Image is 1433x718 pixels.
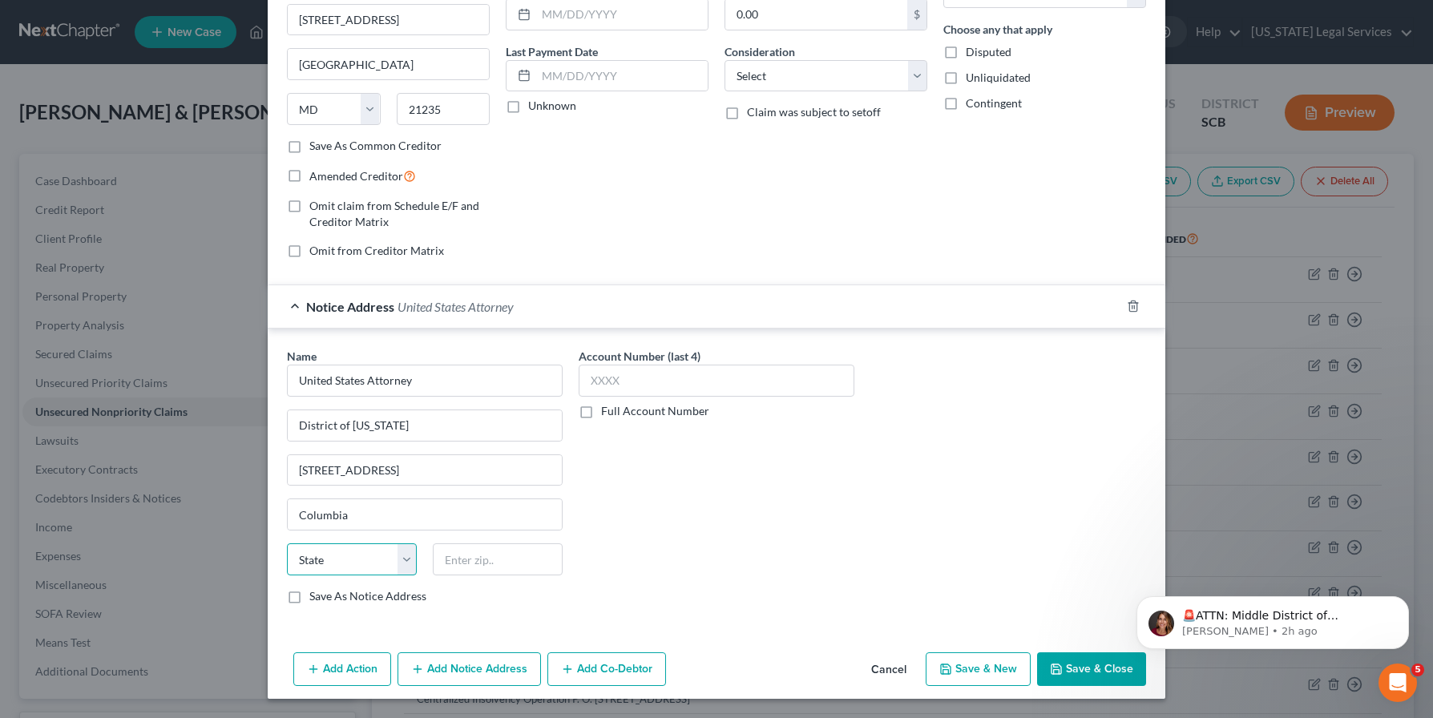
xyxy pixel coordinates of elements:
[287,349,317,363] span: Name
[306,299,394,314] span: Notice Address
[1112,563,1433,675] iframe: Intercom notifications message
[943,21,1052,38] label: Choose any that apply
[309,138,442,154] label: Save As Common Creditor
[747,105,881,119] span: Claim was subject to setoff
[398,652,541,686] button: Add Notice Address
[536,61,708,91] input: MM/DD/YYYY
[926,652,1031,686] button: Save & New
[309,169,403,183] span: Amended Creditor
[287,365,563,397] input: Search by name...
[966,71,1031,84] span: Unliquidated
[288,5,489,35] input: Apt, Suite, etc...
[579,365,854,397] input: XXXX
[288,410,562,441] input: Enter address...
[309,244,444,257] span: Omit from Creditor Matrix
[966,96,1022,110] span: Contingent
[506,43,598,60] label: Last Payment Date
[293,652,391,686] button: Add Action
[1379,664,1417,702] iframe: Intercom live chat
[397,93,490,125] input: Enter zip...
[288,499,562,530] input: Enter city...
[1037,652,1146,686] button: Save & Close
[966,45,1011,58] span: Disputed
[601,403,709,419] label: Full Account Number
[288,49,489,79] input: Enter city...
[579,348,700,365] label: Account Number (last 4)
[398,299,514,314] span: United States Attorney
[528,98,576,114] label: Unknown
[858,654,919,686] button: Cancel
[433,543,563,575] input: Enter zip..
[309,588,426,604] label: Save As Notice Address
[725,43,795,60] label: Consideration
[288,455,562,486] input: Apt, Suite, etc...
[547,652,666,686] button: Add Co-Debtor
[309,199,479,228] span: Omit claim from Schedule E/F and Creditor Matrix
[1411,664,1424,676] span: 5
